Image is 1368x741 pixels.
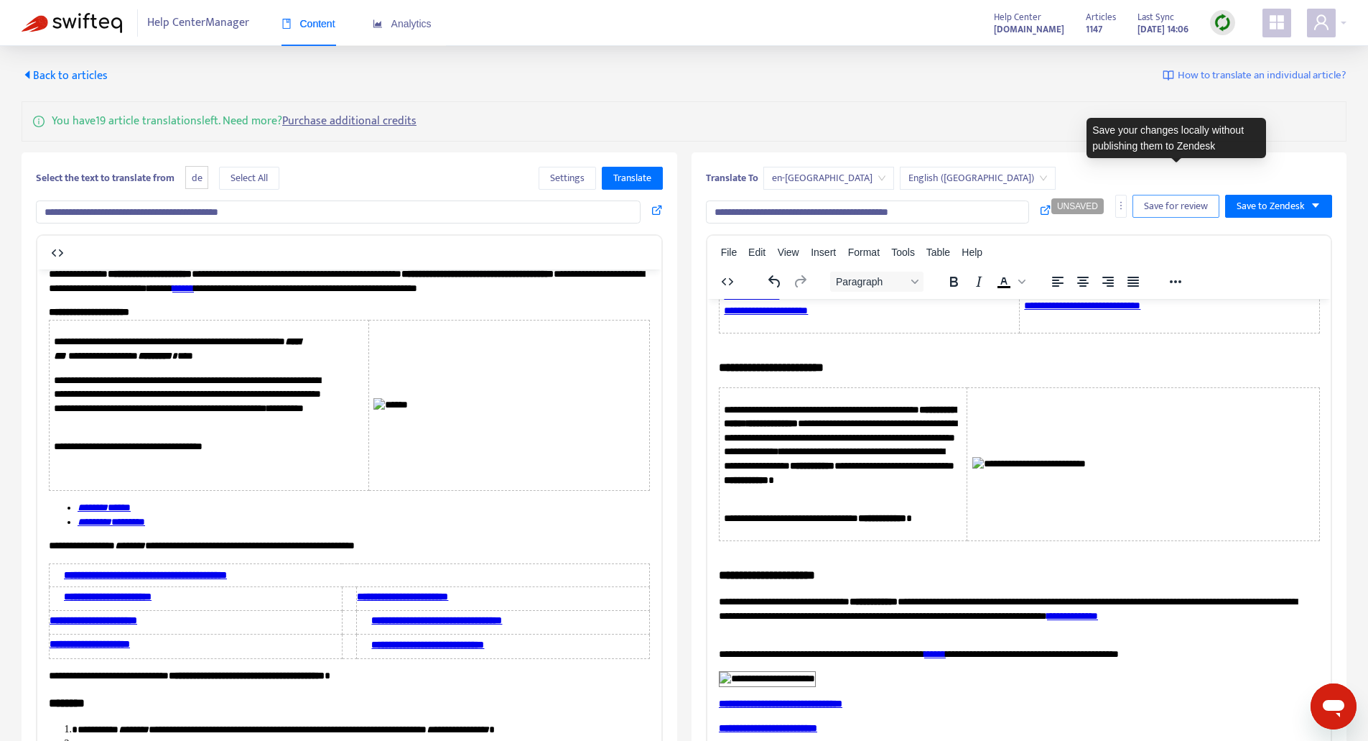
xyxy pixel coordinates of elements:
[994,21,1064,37] a: [DOMAIN_NAME]
[1268,14,1285,31] span: appstore
[1086,9,1116,25] span: Articles
[1178,68,1346,84] span: How to translate an individual article?
[788,272,812,292] button: Redo
[231,170,268,186] span: Select All
[1163,70,1174,81] img: image-link
[836,276,906,287] span: Paragraph
[1046,272,1070,292] button: Align left
[147,9,249,37] span: Help Center Manager
[1087,118,1266,158] div: Save your changes locally without publishing them to Zendesk
[1137,22,1188,37] strong: [DATE] 14:06
[281,19,292,29] span: book
[52,113,417,130] p: You have 19 article translations left. Need more?
[748,247,766,258] span: Edit
[830,272,923,292] button: Block Paragraph
[1144,198,1208,214] span: Save for review
[1086,22,1102,37] strong: 1147
[994,22,1064,37] strong: [DOMAIN_NAME]
[848,247,880,258] span: Format
[706,170,758,186] b: Translate To
[1115,195,1127,218] button: more
[1225,195,1332,218] button: Save to Zendeskcaret-down
[926,247,950,258] span: Table
[1116,201,1126,211] span: more
[908,167,1047,189] span: English (UK)
[967,272,991,292] button: Italic
[1214,14,1232,32] img: sync.dc5367851b00ba804db3.png
[778,247,799,258] span: View
[1057,201,1098,211] span: UNSAVED
[992,272,1028,292] div: Text color Black
[33,113,45,127] span: info-circle
[811,247,836,258] span: Insert
[772,167,885,189] span: en-gb
[1163,68,1346,84] a: How to translate an individual article?
[962,247,982,258] span: Help
[891,247,915,258] span: Tools
[22,66,108,86] span: Back to articles
[1163,272,1188,292] button: Reveal or hide additional toolbar items
[941,272,966,292] button: Bold
[219,167,279,190] button: Select All
[994,9,1041,25] span: Help Center
[1071,272,1095,292] button: Align center
[373,18,432,29] span: Analytics
[721,247,737,258] span: File
[1137,9,1174,25] span: Last Sync
[22,69,33,80] span: caret-left
[1096,272,1120,292] button: Align right
[613,170,651,186] span: Translate
[281,18,335,29] span: Content
[602,167,663,190] button: Translate
[550,170,585,186] span: Settings
[22,13,122,33] img: Swifteq
[373,19,383,29] span: area-chart
[1237,198,1305,214] span: Save to Zendesk
[282,111,417,131] a: Purchase additional credits
[1132,195,1219,218] button: Save for review
[1311,684,1357,730] iframe: Schaltfläche zum Öffnen des Messaging-Fensters
[763,272,787,292] button: Undo
[1311,201,1321,211] span: caret-down
[185,166,208,190] span: de
[1313,14,1330,31] span: user
[36,170,175,186] b: Select the text to translate from
[1121,272,1145,292] button: Justify
[539,167,596,190] button: Settings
